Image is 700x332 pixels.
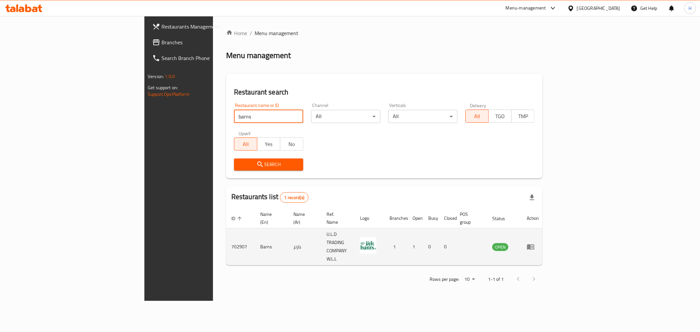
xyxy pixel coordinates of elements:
div: All [388,110,457,123]
span: H [689,5,691,12]
div: Menu-management [506,4,546,12]
label: Upsell [239,131,251,135]
span: TGO [491,112,509,121]
span: Menu management [255,29,298,37]
a: Restaurants Management [147,19,261,34]
th: Action [521,208,544,228]
button: TMP [511,110,535,123]
span: Yes [260,139,278,149]
div: Total records count [280,192,308,203]
th: Open [407,208,423,228]
div: [GEOGRAPHIC_DATA] [577,5,620,12]
label: Delivery [470,103,486,108]
button: No [280,137,303,151]
img: Barns [360,237,376,254]
td: U.L.D TRADING COMPANY W.L.L [321,228,355,265]
span: OPEN [492,243,508,251]
div: Export file [524,190,540,205]
span: ID [231,215,244,222]
h2: Restaurants list [231,192,308,203]
button: All [234,137,257,151]
nav: breadcrumb [226,29,542,37]
td: بارنز [288,228,321,265]
h2: Restaurant search [234,87,535,97]
td: 1 [407,228,423,265]
a: Support.OpsPlatform [148,90,189,98]
span: Status [492,215,514,222]
input: Search for restaurant name or ID.. [234,110,303,123]
span: Name (En) [260,210,280,226]
a: Branches [147,34,261,50]
span: Name (Ar) [293,210,313,226]
span: Ref. Name [327,210,347,226]
span: Get support on: [148,83,178,92]
span: Version: [148,72,164,81]
span: POS group [460,210,479,226]
p: Rows per page: [430,275,459,283]
button: Yes [257,137,280,151]
div: Rows per page: [462,275,477,284]
p: 1-1 of 1 [488,275,504,283]
span: All [237,139,255,149]
a: Search Branch Phone [147,50,261,66]
span: Branches [161,38,256,46]
button: TGO [488,110,512,123]
span: TMP [514,112,532,121]
div: All [311,110,380,123]
h2: Menu management [226,50,291,61]
th: Branches [384,208,407,228]
span: 1.0.0 [165,72,175,81]
th: Logo [355,208,384,228]
td: 0 [439,228,455,265]
td: 0 [423,228,439,265]
span: No [283,139,301,149]
button: All [465,110,489,123]
td: Barns [255,228,288,265]
table: enhanced table [226,208,544,265]
span: Search Branch Phone [161,54,256,62]
button: Search [234,158,303,171]
span: Restaurants Management [161,23,256,31]
span: Search [239,160,298,169]
th: Closed [439,208,455,228]
th: Busy [423,208,439,228]
td: 1 [384,228,407,265]
span: 1 record(s) [280,195,308,201]
span: All [468,112,486,121]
